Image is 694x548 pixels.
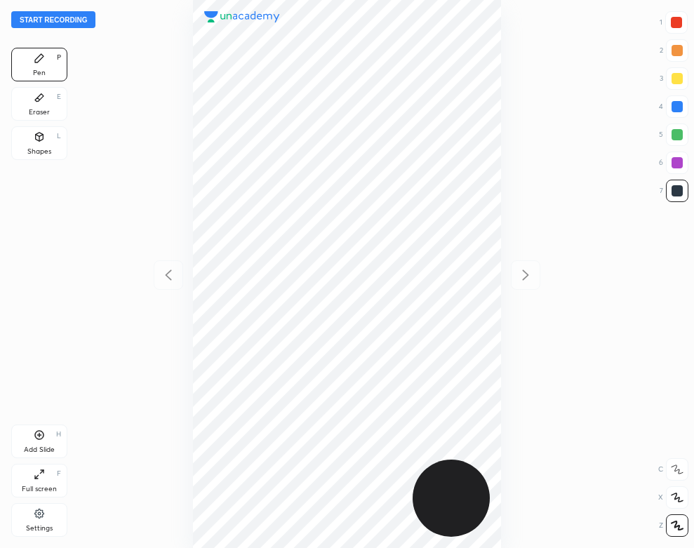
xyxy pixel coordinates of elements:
div: Pen [33,69,46,76]
div: C [658,458,688,481]
div: P [57,54,61,61]
div: H [56,431,61,438]
div: 6 [659,152,688,174]
div: X [658,486,688,509]
div: Shapes [27,148,51,155]
div: Full screen [22,486,57,493]
div: Add Slide [24,446,55,453]
img: logo.38c385cc.svg [204,11,280,22]
div: 4 [659,95,688,118]
div: Eraser [29,109,50,116]
div: L [57,133,61,140]
div: Z [659,514,688,537]
div: 5 [659,123,688,146]
div: 2 [660,39,688,62]
div: Settings [26,525,53,532]
div: 7 [660,180,688,202]
div: F [57,470,61,477]
div: 1 [660,11,688,34]
div: E [57,93,61,100]
button: Start recording [11,11,95,28]
div: 3 [660,67,688,90]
